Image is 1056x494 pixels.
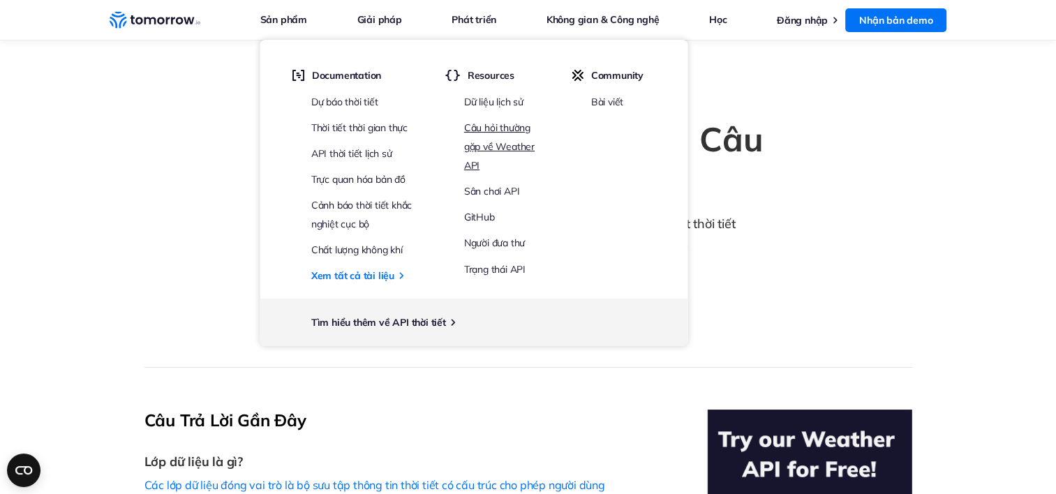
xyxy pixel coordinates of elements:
a: Dự báo thời tiết [311,96,378,108]
span: Community [591,69,644,82]
a: API thời tiết lịch sử [311,147,392,160]
a: Trực quan hóa bản đồ [311,173,406,186]
a: GitHub [464,211,495,223]
a: Giải pháp [357,10,401,29]
a: Cảnh báo thời tiết khắc nghiệt cục bộ [311,199,412,230]
a: Học [709,10,727,29]
button: Mở tiện ích CMP [7,454,40,487]
span: Resources [468,69,514,82]
h2: Câu trả lời gần đây [144,410,623,431]
a: Chất lượng không khí [311,244,403,256]
a: Người đưa thư [464,237,525,249]
a: Tìm hiểu thêm về API thời tiết [311,316,446,329]
a: Đăng nhập [777,14,828,27]
a: Liên kết trang chủ [110,10,200,31]
a: Xem tất cả tài liệu [311,267,394,285]
img: brackets.svg [445,69,461,82]
a: Không gian & Công nghệ [546,10,660,29]
img: tio-c.svg [572,69,584,82]
a: Nhận bản demo [845,8,946,32]
a: Bài viết [591,96,623,108]
a: Câu hỏi thường gặp về Weather API [464,121,535,172]
h3: Lớp dữ liệu là gì? [144,454,623,470]
a: Sân chơi API [464,185,520,197]
a: Phát triển [452,10,496,29]
a: Dữ liệu lịch sử [464,96,523,108]
a: Trạng thái API [464,263,526,276]
a: Sản phẩm [260,10,307,29]
img: doc.svg [292,69,305,82]
a: Thời tiết thời gian thực [311,121,408,134]
span: Documentation [312,69,381,82]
